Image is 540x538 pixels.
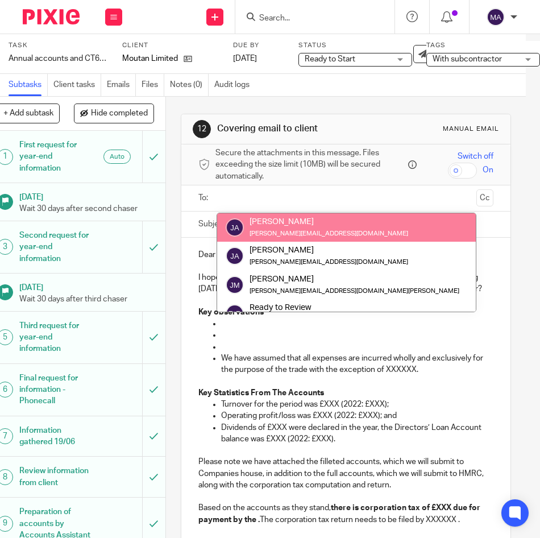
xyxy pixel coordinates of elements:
[198,308,264,316] strong: Key observations
[19,279,154,293] h1: [DATE]
[198,218,228,230] label: Subject:
[258,14,360,24] input: Search
[233,55,257,63] span: [DATE]
[226,304,244,322] img: svg%3E
[221,410,493,421] p: Operating profit/loss was £XXX (2022: £XXX); and
[103,150,131,164] div: Auto
[250,230,408,237] small: [PERSON_NAME][EMAIL_ADDRESS][DOMAIN_NAME]
[250,245,408,256] div: [PERSON_NAME]
[19,293,154,305] p: Wait 30 days after third chaser
[250,288,459,294] small: [PERSON_NAME][EMAIL_ADDRESS][DOMAIN_NAME][PERSON_NAME]
[433,55,502,63] span: With subcontractor
[443,125,499,134] div: Manual email
[215,147,405,182] span: Secure the attachments in this message. Files exceeding the size limit (10MB) will be secured aut...
[198,192,211,204] label: To:
[74,104,154,123] button: Hide completed
[19,370,94,410] h1: Final request for information - Phonecall
[198,272,493,295] p: I hope you are well? Please find attached the draft accounts for the year ending [DATE]. These ar...
[9,41,108,50] label: Task
[214,74,255,96] a: Audit logs
[250,259,408,266] small: [PERSON_NAME][EMAIL_ADDRESS][DOMAIN_NAME]
[250,302,357,313] div: Ready to Review
[426,41,540,50] label: Tags
[226,247,244,266] img: svg%3E
[198,389,324,397] strong: Key Statistics From The Accounts
[19,462,94,491] h1: Review information from client
[217,123,370,135] h1: Covering email to client
[170,74,209,96] a: Notes (0)
[250,274,459,285] div: [PERSON_NAME]
[19,136,94,177] h1: First request for year-end information
[458,151,493,162] span: Switch off
[221,422,493,445] p: Dividends of £XXX were declared in the year, the Directors’ Loan Account balance was £XXX (2022: ...
[250,216,408,227] div: [PERSON_NAME]
[198,249,493,260] p: Dear [PERSON_NAME],
[233,41,284,50] label: Due by
[23,9,80,24] img: Pixie
[142,74,164,96] a: Files
[487,8,505,26] img: svg%3E
[91,109,148,118] span: Hide completed
[53,74,101,96] a: Client tasks
[122,41,222,50] label: Client
[226,218,244,237] img: svg%3E
[9,53,108,64] div: Annual accounts and CT600 return - NON BOOKKEEPING CLIENTS
[107,74,136,96] a: Emails
[221,353,493,376] p: We have assumed that all expenses are incurred wholly and exclusively for the purpose of the trad...
[221,399,493,410] p: Turnover for the period was £XXX (2022: £XXX);
[122,53,178,64] p: Moutan Limited
[305,55,355,63] span: Ready to Start
[19,203,154,214] p: Wait 30 days after second chaser
[198,504,482,523] strong: there is corporation tax of £XXX due for payment by the .
[19,317,94,358] h1: Third request for year-end information
[476,189,493,206] button: Cc
[19,227,94,267] h1: Second request for year-end information
[483,164,493,176] span: On
[193,120,211,138] div: 12
[226,276,244,294] img: svg%3E
[9,74,48,96] a: Subtasks
[198,502,493,525] p: Based on the accounts as they stand, The corporation tax return needs to be filed by XXXXXX .
[298,41,412,50] label: Status
[19,189,154,203] h1: [DATE]
[198,456,493,491] p: Please note we have attached the filleted accounts, which we will submit to Companies house, in a...
[19,422,94,451] h1: Information gathered 19/06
